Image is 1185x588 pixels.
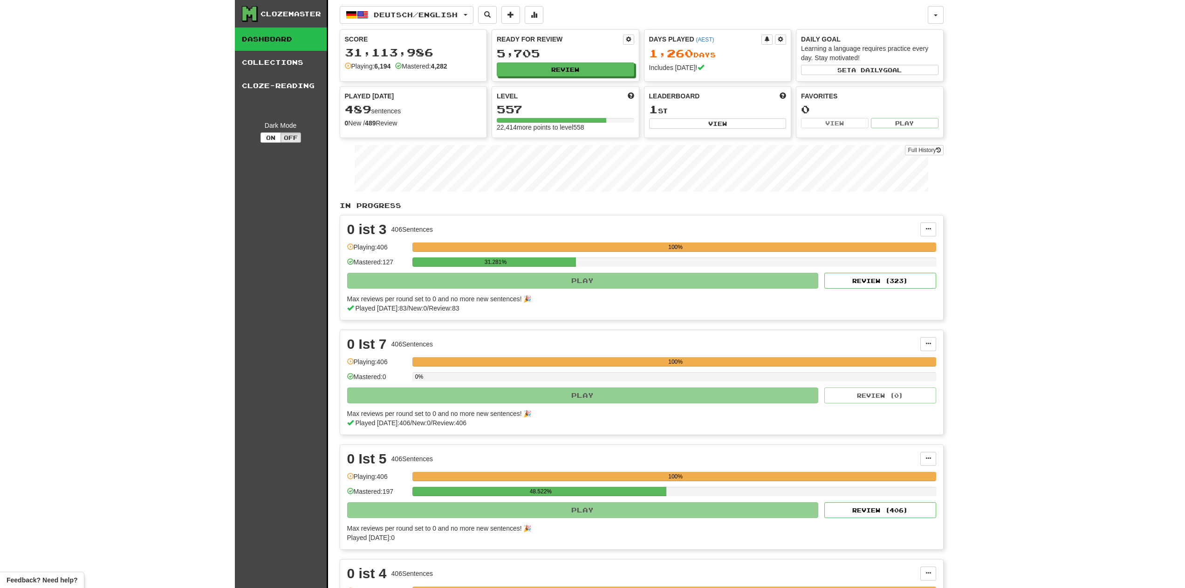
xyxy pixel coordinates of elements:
[478,6,497,24] button: Search sentences
[395,62,447,71] div: Mastered:
[281,132,301,143] button: Off
[347,372,408,387] div: Mastered: 0
[260,9,321,19] div: Clozemaster
[801,91,938,101] div: Favorites
[347,357,408,373] div: Playing: 406
[345,91,394,101] span: Played [DATE]
[242,121,320,130] div: Dark Mode
[347,452,387,466] div: 0 Ist 5
[347,472,408,487] div: Playing: 406
[824,502,936,518] button: Review (406)
[801,44,938,62] div: Learning a language requires practice every day. Stay motivated!
[905,145,943,155] a: Full History
[497,35,623,44] div: Ready for Review
[497,91,518,101] span: Level
[374,11,458,19] span: Deutsch / English
[801,104,938,115] div: 0
[347,534,395,541] span: Played [DATE]: 0
[409,304,427,312] span: New: 0
[497,48,634,59] div: 5,705
[824,387,936,403] button: Review (0)
[497,62,634,76] button: Review
[649,104,787,116] div: st
[415,472,936,481] div: 100%
[347,337,387,351] div: 0 Ist 7
[347,257,408,273] div: Mastered: 127
[340,6,473,24] button: Deutsch/English
[649,48,787,60] div: Day s
[801,65,938,75] button: Seta dailygoal
[780,91,786,101] span: This week in points, UTC
[696,36,714,43] a: (AEST)
[432,419,466,427] span: Review: 406
[649,91,700,101] span: Leaderboard
[427,304,429,312] span: /
[391,225,433,234] div: 406 Sentences
[7,575,77,585] span: Open feedback widget
[429,304,459,312] span: Review: 83
[347,409,931,418] div: Max reviews per round set to 0 and no more new sentences! 🎉
[347,222,387,236] div: 0 ist 3
[851,67,883,73] span: a daily
[871,118,938,128] button: Play
[391,569,433,578] div: 406 Sentences
[345,104,482,116] div: sentences
[497,104,634,115] div: 557
[415,487,666,496] div: 48.522%
[345,118,482,128] div: New / Review
[345,62,391,71] div: Playing:
[347,273,819,289] button: Play
[649,103,658,116] span: 1
[355,419,410,427] span: Played [DATE]: 406
[391,339,433,349] div: 406 Sentences
[431,419,432,427] span: /
[407,304,409,312] span: /
[347,294,931,304] div: Max reviews per round set to 0 and no more new sentences! 🎉
[347,524,931,533] div: Max reviews per round set to 0 and no more new sentences! 🎉
[431,62,447,70] strong: 4,282
[525,6,543,24] button: More stats
[355,304,406,312] span: Played [DATE]: 83
[649,35,762,44] div: Days Played
[260,132,281,143] button: On
[410,419,412,427] span: /
[347,487,408,502] div: Mastered: 197
[801,118,869,128] button: View
[347,387,819,403] button: Play
[345,47,482,58] div: 31,113,986
[347,502,819,518] button: Play
[824,273,936,289] button: Review (323)
[235,74,327,97] a: Cloze-Reading
[235,28,327,51] a: Dashboard
[415,242,936,252] div: 100%
[391,454,433,463] div: 406 Sentences
[347,242,408,258] div: Playing: 406
[801,35,938,44] div: Daily Goal
[345,35,482,44] div: Score
[374,62,390,70] strong: 6,194
[497,123,634,132] div: 22,414 more points to level 558
[649,47,693,60] span: 1,260
[347,567,387,581] div: 0 ist 4
[649,118,787,129] button: View
[345,103,371,116] span: 489
[649,63,787,72] div: Includes [DATE]!
[628,91,634,101] span: Score more points to level up
[340,201,944,210] p: In Progress
[415,357,936,367] div: 100%
[501,6,520,24] button: Add sentence to collection
[365,119,376,127] strong: 489
[345,119,349,127] strong: 0
[235,51,327,74] a: Collections
[412,419,431,427] span: New: 0
[415,257,576,267] div: 31.281%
